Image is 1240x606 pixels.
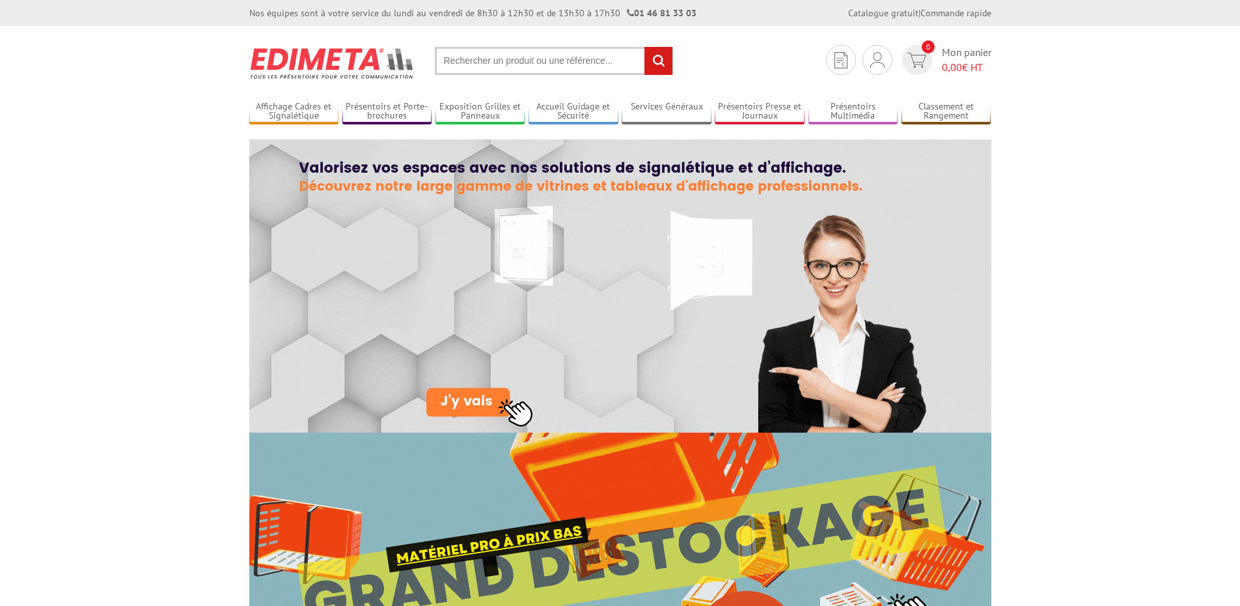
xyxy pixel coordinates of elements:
[622,101,711,123] a: Services Généraux
[942,45,991,75] span: Mon panier
[920,7,991,19] a: Commande rapide
[808,101,898,123] a: Présentoirs Multimédia
[942,60,991,75] span: € HT
[435,101,525,123] a: Exposition Grilles et Panneaux
[907,53,926,68] img: devis rapide
[899,45,991,75] a: devis rapide 0 Mon panier 0,00€ HT
[249,7,696,20] div: Nos équipes sont à votre service du lundi au vendredi de 8h30 à 12h30 et de 13h30 à 17h30
[848,7,918,19] a: Catalogue gratuit
[249,101,339,123] a: Affichage Cadres et Signalétique
[870,52,885,68] img: devis rapide
[627,7,696,19] strong: 01 46 81 33 03
[529,101,618,123] a: Accueil Guidage et Sécurité
[834,52,847,68] img: devis rapide
[342,101,432,123] a: Présentoirs et Porte-brochures
[942,61,962,74] span: 0,00
[715,101,805,123] a: Présentoirs Presse et Journaux
[644,47,672,75] input: rechercher
[902,101,991,123] a: Classement et Rangement
[249,39,415,87] img: Présentoir, panneau, stand - Edimeta - PLV, affichage, mobilier bureau, entreprise
[848,7,991,20] div: |
[922,40,935,53] span: 0
[435,47,673,75] input: Rechercher un produit ou une référence...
